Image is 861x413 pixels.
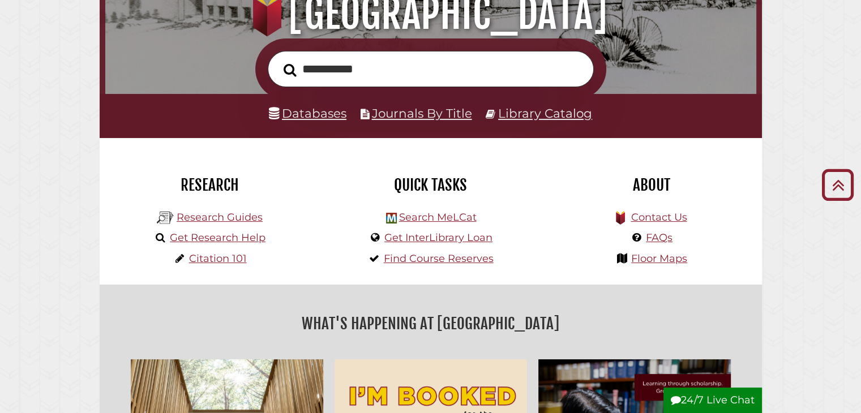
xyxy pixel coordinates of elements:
a: Get Research Help [170,231,265,244]
i: Search [284,63,297,76]
h2: Research [108,175,312,195]
a: Journals By Title [372,106,472,121]
h2: What's Happening at [GEOGRAPHIC_DATA] [108,311,753,337]
a: Floor Maps [631,252,687,265]
a: Library Catalog [498,106,592,121]
img: Hekman Library Logo [386,213,397,223]
a: Get InterLibrary Loan [384,231,492,244]
a: Back to Top [817,175,858,194]
a: Contact Us [631,211,687,223]
a: Search MeLCat [399,211,476,223]
a: Databases [269,106,346,121]
h2: About [550,175,753,195]
img: Hekman Library Logo [157,209,174,226]
button: Search [278,60,302,80]
a: Find Course Reserves [384,252,494,265]
h2: Quick Tasks [329,175,533,195]
a: Research Guides [177,211,263,223]
a: FAQs [646,231,672,244]
a: Citation 101 [189,252,247,265]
